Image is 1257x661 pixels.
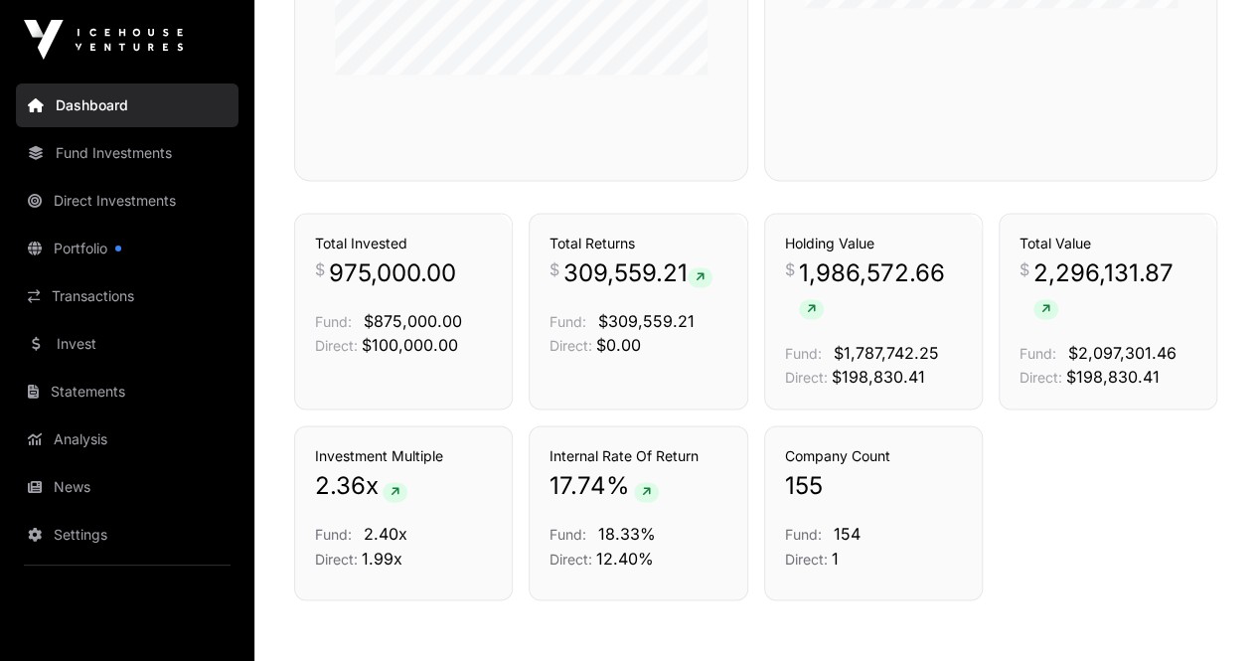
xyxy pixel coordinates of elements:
span: 154 [834,524,861,544]
span: 975,000.00 [329,257,456,289]
span: Fund: [1020,345,1056,362]
span: 17.74 [550,470,606,502]
h3: Total Value [1020,234,1196,253]
span: Fund: [785,526,822,543]
span: 309,559.21 [563,257,712,289]
a: Analysis [16,417,238,461]
iframe: Chat Widget [1158,566,1257,661]
span: Direct: [315,337,358,354]
span: $0.00 [596,335,641,355]
h3: Total Invested [315,234,492,253]
span: Fund: [315,526,352,543]
span: Direct: [550,550,592,567]
a: Portfolio [16,227,238,270]
span: 1 [832,548,839,568]
span: 1,986,572.66 [799,257,962,321]
span: 155 [785,470,823,502]
span: $198,830.41 [832,367,925,387]
span: 2,296,131.87 [1033,257,1196,321]
span: $ [1020,257,1029,281]
span: 2.40x [364,524,407,544]
span: 18.33% [598,524,656,544]
span: Direct: [550,337,592,354]
span: $ [550,257,559,281]
h3: Company Count [785,446,962,466]
span: $100,000.00 [362,335,458,355]
a: Fund Investments [16,131,238,175]
a: Dashboard [16,83,238,127]
span: Direct: [785,550,828,567]
a: News [16,465,238,509]
span: $1,787,742.25 [834,343,939,363]
h3: Internal Rate Of Return [550,446,726,466]
a: Invest [16,322,238,366]
span: Direct: [785,369,828,386]
span: Fund: [550,526,586,543]
span: 1.99x [362,548,402,568]
h3: Investment Multiple [315,446,492,466]
span: x [366,470,379,502]
h3: Holding Value [785,234,962,253]
span: Direct: [315,550,358,567]
span: % [606,470,630,502]
h3: Total Returns [550,234,726,253]
span: $2,097,301.46 [1068,343,1177,363]
span: $309,559.21 [598,311,695,331]
span: Fund: [785,345,822,362]
span: $198,830.41 [1066,367,1160,387]
span: Fund: [550,313,586,330]
a: Direct Investments [16,179,238,223]
a: Transactions [16,274,238,318]
span: $875,000.00 [364,311,462,331]
span: $ [785,257,795,281]
span: Fund: [315,313,352,330]
a: Settings [16,513,238,557]
span: $ [315,257,325,281]
span: 2.36 [315,470,366,502]
span: Direct: [1020,369,1062,386]
img: Icehouse Ventures Logo [24,20,183,60]
span: 12.40% [596,548,654,568]
a: Statements [16,370,238,413]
